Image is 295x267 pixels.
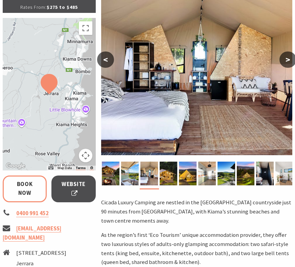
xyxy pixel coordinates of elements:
a: Terms (opens in new tab) [76,166,86,170]
p: $275 to $485 [3,2,96,13]
button: Toggle fullscreen view [79,21,92,35]
a: [EMAIL_ADDRESS][DOMAIN_NAME] [3,225,61,242]
img: Green Grocer Bell Tent [237,162,254,185]
span: Website [60,180,87,198]
img: Golden Emperor Safari Tent [160,162,177,185]
button: Keyboard shortcuts [48,166,53,170]
img: Google [4,162,27,170]
a: Book Now [3,176,47,203]
img: Bell Tent communal bathroom [275,162,293,185]
img: Black Prince Safari Tent [140,162,158,185]
a: Open this area in Google Maps (opens a new window) [4,162,27,170]
a: Website [51,176,95,203]
a: 0400 991 452 [16,210,49,217]
img: Black Prince Safari Tent [102,162,119,185]
button: < [97,52,114,68]
img: Cicada Bell Tent communal kitchen [198,162,216,185]
span: Rates From: [20,4,47,10]
img: Black Prince deck with outdoor kitchen and view [121,162,139,185]
button: Map Data [58,166,72,170]
p: Cicada Luxury Camping are nestled in the [GEOGRAPHIC_DATA] countryside just 90 minutes from [GEOG... [101,198,292,225]
a: Report errors in the road map or imagery to Google [90,166,94,170]
button: Map camera controls [79,149,92,162]
img: Green Grocer Bell Tent deck with view [218,162,235,185]
p: As the region’s first ‘Eco Tourism’ unique accommodation provider, they offer two luxurious style... [101,231,292,267]
img: Black Prince Safari Tent Bathroom [256,162,274,185]
li: [STREET_ADDRESS] [16,249,81,258]
img: Blue Moon Bell Tent [179,162,197,185]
